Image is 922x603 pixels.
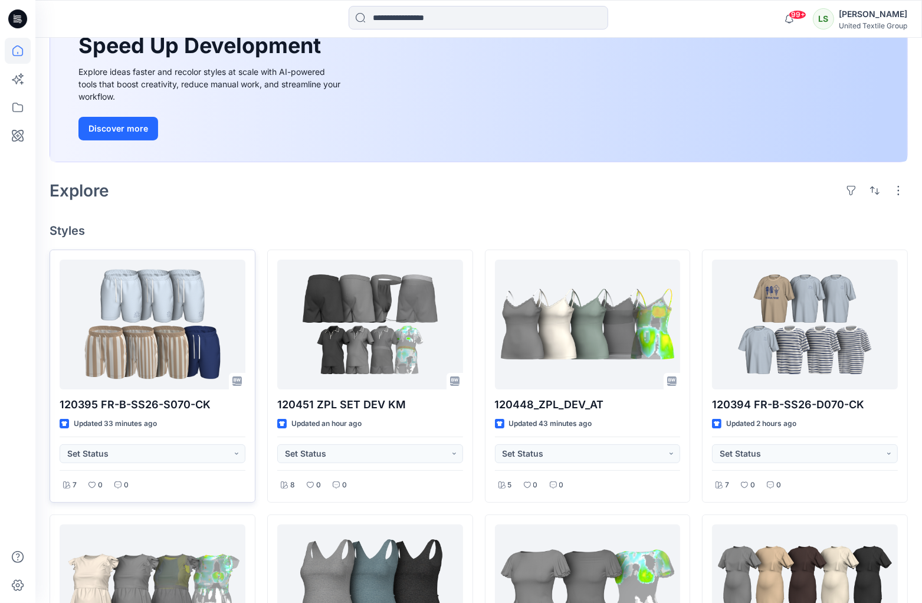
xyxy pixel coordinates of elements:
div: LS [813,8,834,30]
p: 7 [73,479,77,491]
h2: Explore [50,181,109,200]
p: 120448_ZPL_DEV_AT [495,396,681,413]
a: 120448_ZPL_DEV_AT [495,260,681,389]
p: 0 [342,479,347,491]
a: Discover more [78,117,344,140]
p: 120395 FR-B-SS26-S070-CK [60,396,245,413]
div: [PERSON_NAME] [839,7,907,21]
a: 120451 ZPL SET DEV KM [277,260,463,389]
a: 120395 FR-B-SS26-S070-CK [60,260,245,389]
div: Explore ideas faster and recolor styles at scale with AI-powered tools that boost creativity, red... [78,65,344,103]
p: Updated 43 minutes ago [509,418,592,430]
p: Updated an hour ago [291,418,362,430]
p: 0 [316,479,321,491]
p: 0 [98,479,103,491]
p: 0 [750,479,755,491]
p: 0 [124,479,129,491]
p: 5 [508,479,512,491]
div: United Textile Group [839,21,907,30]
p: 120451 ZPL SET DEV KM [277,396,463,413]
p: 7 [725,479,729,491]
h4: Styles [50,224,908,238]
p: Updated 2 hours ago [726,418,796,430]
p: 8 [290,479,295,491]
a: 120394 FR-B-SS26-D070-CK [712,260,898,389]
p: Updated 33 minutes ago [74,418,157,430]
button: Discover more [78,117,158,140]
p: 0 [533,479,538,491]
p: 0 [776,479,781,491]
p: 0 [559,479,564,491]
span: 99+ [789,10,806,19]
p: 120394 FR-B-SS26-D070-CK [712,396,898,413]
